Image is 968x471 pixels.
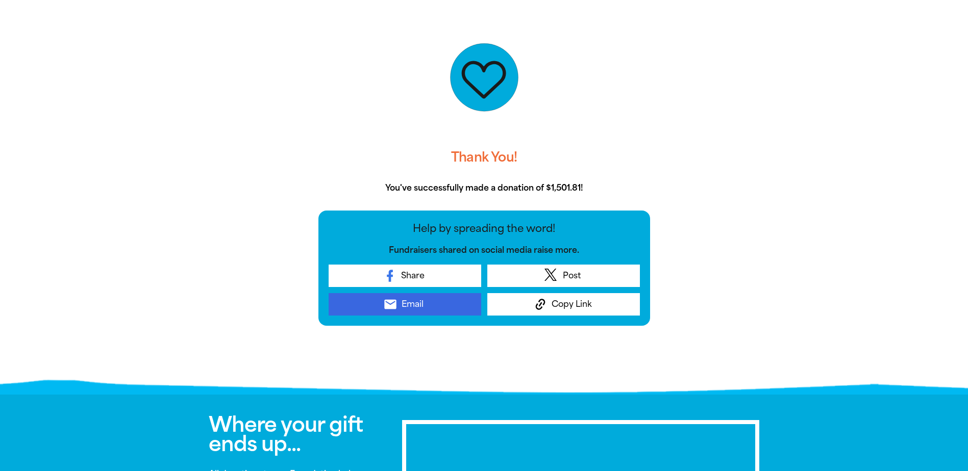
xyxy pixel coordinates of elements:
p: Help by spreading the word! [329,221,640,236]
span: Email [402,298,424,310]
a: emailEmail [329,293,481,316]
span: Copy Link [552,298,592,310]
p: Fundraisers shared on social media raise more. [329,244,640,256]
a: Post [487,265,640,287]
button: Copy Link [487,293,640,316]
h3: Thank You! [318,141,650,174]
i: email [383,297,398,311]
span: Where your gift ends up... [209,412,363,456]
p: You've successfully made a donation of $1,501.81! [318,182,650,194]
span: Share [401,270,425,282]
span: Post [563,270,581,282]
a: Share [329,265,481,287]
